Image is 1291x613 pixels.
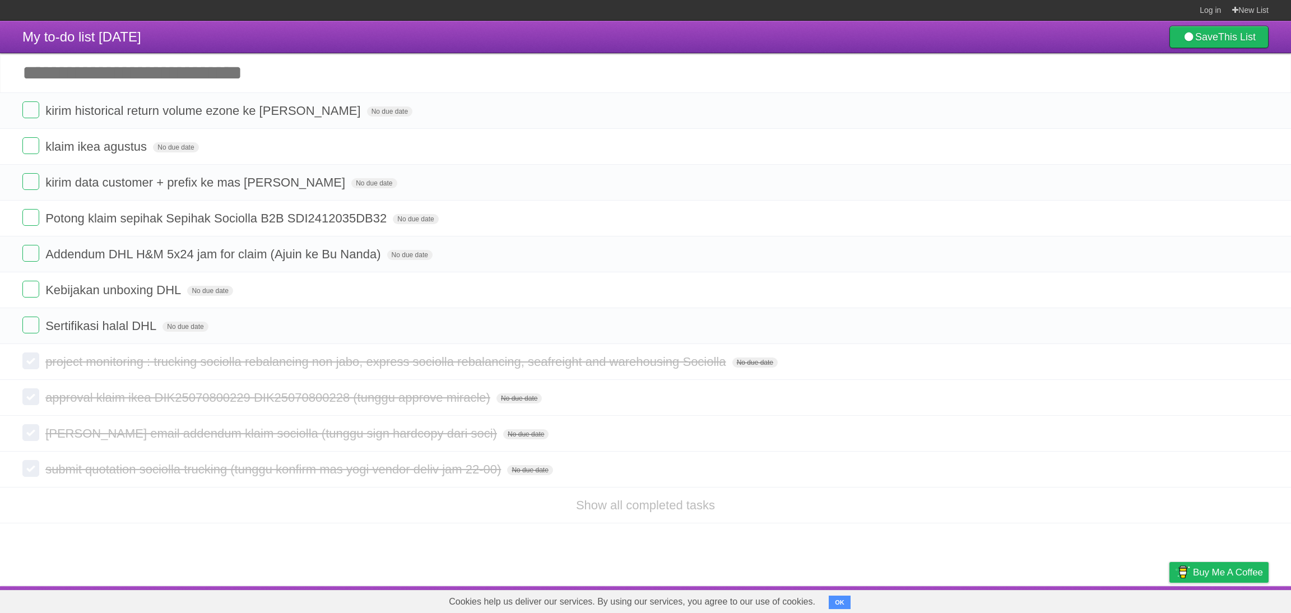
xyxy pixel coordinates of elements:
b: This List [1218,31,1256,43]
span: Kebijakan unboxing DHL [45,283,184,297]
a: Show all completed tasks [576,498,715,512]
span: approval klaim ikea DIK25070800229 DIK25070800228 (tunggu approve miracle) [45,391,493,405]
span: Potong klaim sepihak Sepihak Sociolla B2B SDI2412035DB32 [45,211,389,225]
span: No due date [507,465,552,475]
a: About [1020,589,1044,610]
label: Done [22,388,39,405]
span: No due date [393,214,438,224]
button: OK [829,596,851,609]
span: klaim ikea agustus [45,140,150,154]
label: Done [22,317,39,333]
label: Done [22,245,39,262]
span: Addendum DHL H&M 5x24 jam for claim (Ajuin ke Bu Nanda) [45,247,383,261]
span: No due date [732,357,778,368]
span: My to-do list [DATE] [22,29,141,44]
a: Terms [1117,589,1141,610]
label: Done [22,281,39,298]
span: project monitoring : trucking sociolla rebalancing non jabo, express sociolla rebalancing, seafre... [45,355,728,369]
label: Done [22,173,39,190]
span: submit quotation sociolla trucking (tunggu konfirm mas yogi vendor deliv jam 22-00) [45,462,504,476]
img: Buy me a coffee [1175,563,1190,582]
span: Cookies help us deliver our services. By using our services, you agree to our use of cookies. [438,591,826,613]
span: No due date [162,322,208,332]
a: SaveThis List [1169,26,1269,48]
span: kirim historical return volume ezone ke [PERSON_NAME] [45,104,363,118]
a: Developers [1057,589,1103,610]
label: Done [22,352,39,369]
span: kirim data customer + prefix ke mas [PERSON_NAME] [45,175,348,189]
span: Buy me a coffee [1193,563,1263,582]
label: Done [22,424,39,441]
span: No due date [153,142,198,152]
label: Done [22,101,39,118]
a: Privacy [1155,589,1184,610]
span: No due date [367,106,412,117]
label: Done [22,209,39,226]
span: No due date [351,178,397,188]
a: Buy me a coffee [1169,562,1269,583]
span: [PERSON_NAME] email addendum klaim sociolla (tunggu sign hardcopy dari soci) [45,426,500,440]
span: No due date [387,250,433,260]
a: Suggest a feature [1198,589,1269,610]
span: No due date [187,286,233,296]
label: Done [22,460,39,477]
label: Done [22,137,39,154]
span: No due date [496,393,542,403]
span: Sertifikasi halal DHL [45,319,159,333]
span: No due date [503,429,549,439]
